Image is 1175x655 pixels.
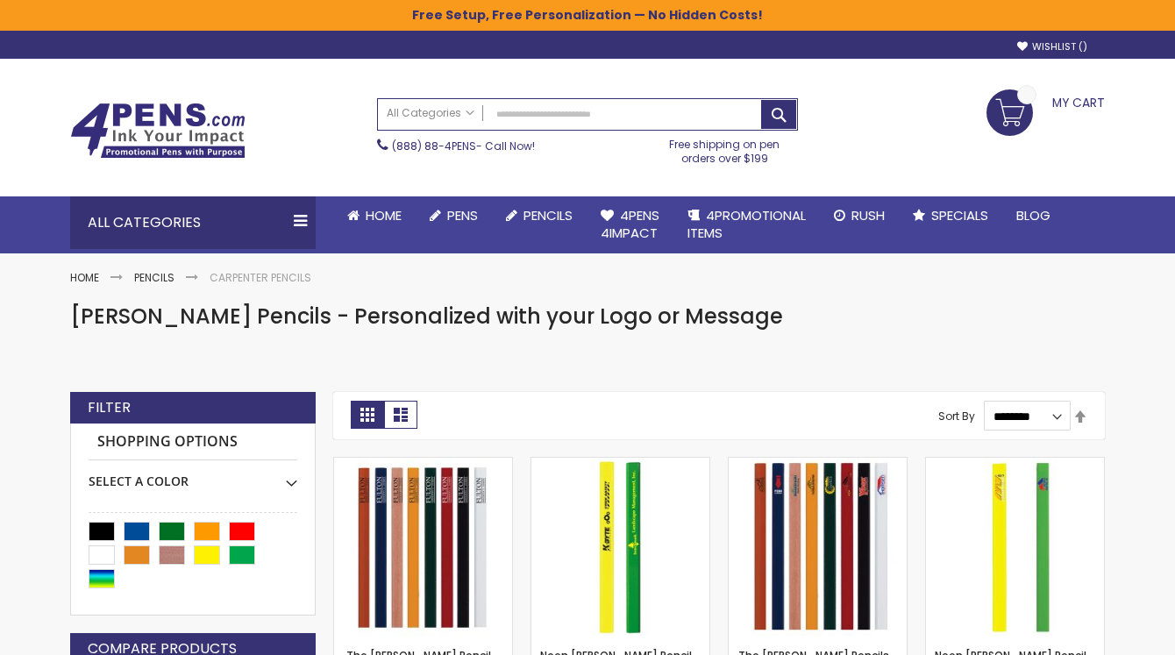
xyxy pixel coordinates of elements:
img: 4Pens Custom Pens and Promotional Products [70,103,246,159]
a: Neon Carpenter Pencil - Full-Color Imprint [926,457,1104,472]
a: 4PROMOTIONALITEMS [673,196,820,253]
a: Pencils [134,270,174,285]
span: Pencils [523,206,573,224]
div: Select A Color [89,460,297,490]
a: Blog [1002,196,1065,235]
span: Home [366,206,402,224]
a: Rush [820,196,899,235]
span: Pens [447,206,478,224]
a: Neon Carpenter Pencil - Single Color Imprint [531,457,709,472]
a: Home [70,270,99,285]
img: The Carpenter Pencils - Full-Color Imprint [729,458,907,636]
a: The Carpenter Pencils - Full-Color Imprint [729,457,907,472]
span: Specials [931,206,988,224]
img: The Carpenter Pencil - Single Color Imprint [334,458,512,636]
strong: Grid [351,401,384,429]
strong: Shopping Options [89,424,297,461]
div: Free shipping on pen orders over $199 [652,131,799,166]
strong: Filter [88,398,131,417]
span: 4Pens 4impact [601,206,659,242]
a: (888) 88-4PENS [392,139,476,153]
a: 4Pens4impact [587,196,673,253]
a: Pens [416,196,492,235]
span: 4PROMOTIONAL ITEMS [687,206,806,242]
img: Neon Carpenter Pencil - Full-Color Imprint [926,458,1104,636]
span: Rush [851,206,885,224]
a: Pencils [492,196,587,235]
img: Neon Carpenter Pencil - Single Color Imprint [531,458,709,636]
a: Specials [899,196,1002,235]
a: Home [333,196,416,235]
label: Sort By [938,409,975,424]
a: The Carpenter Pencil - Single Color Imprint [334,457,512,472]
div: All Categories [70,196,316,249]
a: Wishlist [1017,40,1087,53]
strong: Carpenter Pencils [210,270,311,285]
a: All Categories [378,99,483,128]
span: All Categories [387,106,474,120]
h1: [PERSON_NAME] Pencils - Personalized with your Logo or Message [70,303,1105,331]
span: Blog [1016,206,1050,224]
span: - Call Now! [392,139,535,153]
